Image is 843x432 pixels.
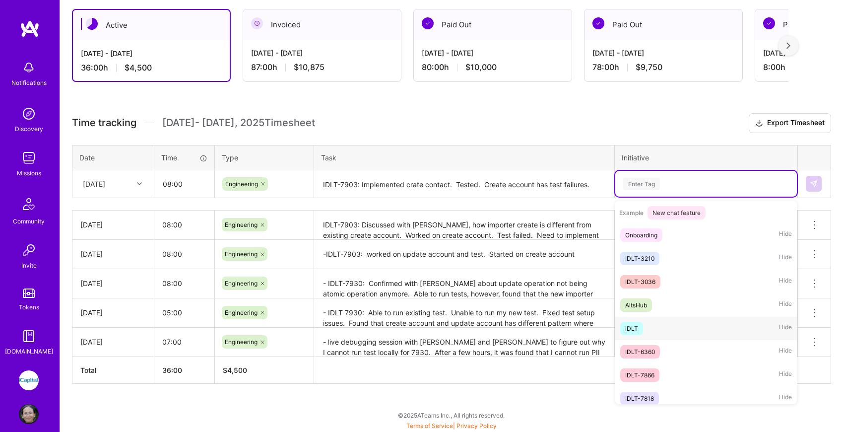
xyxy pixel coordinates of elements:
[225,250,258,258] span: Engineering
[779,368,792,382] span: Hide
[81,48,222,59] div: [DATE] - [DATE]
[154,329,214,355] input: HH:MM
[19,302,39,312] div: Tokens
[755,118,763,129] i: icon Download
[223,366,247,374] span: $ 4,500
[623,176,660,192] div: Enter Tag
[625,323,638,334] div: iDLT
[422,17,434,29] img: Paid Out
[19,326,39,346] img: guide book
[749,113,831,133] button: Export Timesheet
[315,212,613,239] textarea: IDLT-7903: Discussed with [PERSON_NAME], how importer create is different from existing create ac...
[19,370,39,390] img: iCapital: Build and maintain RESTful API
[779,298,792,312] span: Hide
[779,322,792,335] span: Hide
[294,62,324,72] span: $10,875
[315,241,613,268] textarea: -IDLT-7903: worked on update account and test. Started on create account
[625,253,654,264] div: IDLT-3210
[15,124,43,134] div: Discovery
[786,42,790,49] img: right
[592,17,604,29] img: Paid Out
[592,48,734,58] div: [DATE] - [DATE]
[779,392,792,405] span: Hide
[779,345,792,359] span: Hide
[72,145,154,170] th: Date
[779,228,792,242] span: Hide
[72,357,154,383] th: Total
[80,249,146,259] div: [DATE]
[19,404,39,424] img: User Avatar
[60,403,843,428] div: © 2025 ATeams Inc., All rights reserved.
[251,62,393,72] div: 87:00 h
[215,145,314,170] th: Type
[779,275,792,288] span: Hide
[125,63,152,73] span: $4,500
[225,338,258,346] span: Engineering
[422,48,564,58] div: [DATE] - [DATE]
[19,148,39,168] img: teamwork
[16,404,41,424] a: User Avatar
[86,18,98,30] img: Active
[636,62,662,72] span: $9,750
[406,422,497,430] span: |
[315,299,613,327] textarea: - IDLT 7930: Able to run existing test. Unable to run my new test. Fixed test setup issues. Found...
[225,180,258,188] span: Engineering
[225,280,258,287] span: Engineering
[315,270,613,297] textarea: - IDLT-7930: Confirmed with [PERSON_NAME] about update operation not being atomic operation anymo...
[154,212,214,238] input: HH:MM
[21,260,37,271] div: Invite
[13,216,45,226] div: Community
[648,206,706,219] span: New chat feature
[225,221,258,228] span: Engineering
[422,62,564,72] div: 80:00 h
[80,278,146,288] div: [DATE]
[225,309,258,316] span: Engineering
[314,145,615,170] th: Task
[465,62,497,72] span: $10,000
[23,288,35,298] img: tokens
[154,270,214,296] input: HH:MM
[5,346,53,357] div: [DOMAIN_NAME]
[584,9,742,40] div: Paid Out
[625,370,654,380] div: IDLT-7866
[810,180,818,188] img: Submit
[154,241,214,267] input: HH:MM
[619,209,644,216] span: Example
[137,181,142,186] i: icon Chevron
[162,117,315,129] span: [DATE] - [DATE] , 2025 Timesheet
[592,62,734,72] div: 78:00 h
[154,299,214,326] input: HH:MM
[155,171,214,197] input: HH:MM
[779,252,792,265] span: Hide
[72,117,136,129] span: Time tracking
[251,17,263,29] img: Invoiced
[83,179,105,189] div: [DATE]
[414,9,572,40] div: Paid Out
[80,337,146,347] div: [DATE]
[19,240,39,260] img: Invite
[16,370,41,390] a: iCapital: Build and maintain RESTful API
[243,9,401,40] div: Invoiced
[406,422,453,430] a: Terms of Service
[19,104,39,124] img: discovery
[315,171,613,198] textarea: IDLT-7903: Implemented crate contact. Tested. Create account has test failures.
[19,58,39,77] img: bell
[622,152,790,163] div: Initiative
[625,277,655,287] div: IDLT-3036
[80,307,146,318] div: [DATE]
[251,48,393,58] div: [DATE] - [DATE]
[81,63,222,73] div: 36:00 h
[161,152,207,163] div: Time
[456,422,497,430] a: Privacy Policy
[625,300,647,310] div: AltsHub
[80,219,146,230] div: [DATE]
[11,77,47,88] div: Notifications
[17,168,41,178] div: Missions
[20,20,40,38] img: logo
[625,230,657,240] div: Onboarding
[625,393,654,404] div: IDLT-7818
[73,10,230,40] div: Active
[154,357,215,383] th: 36:00
[763,17,775,29] img: Paid Out
[625,347,655,357] div: IDLT-6360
